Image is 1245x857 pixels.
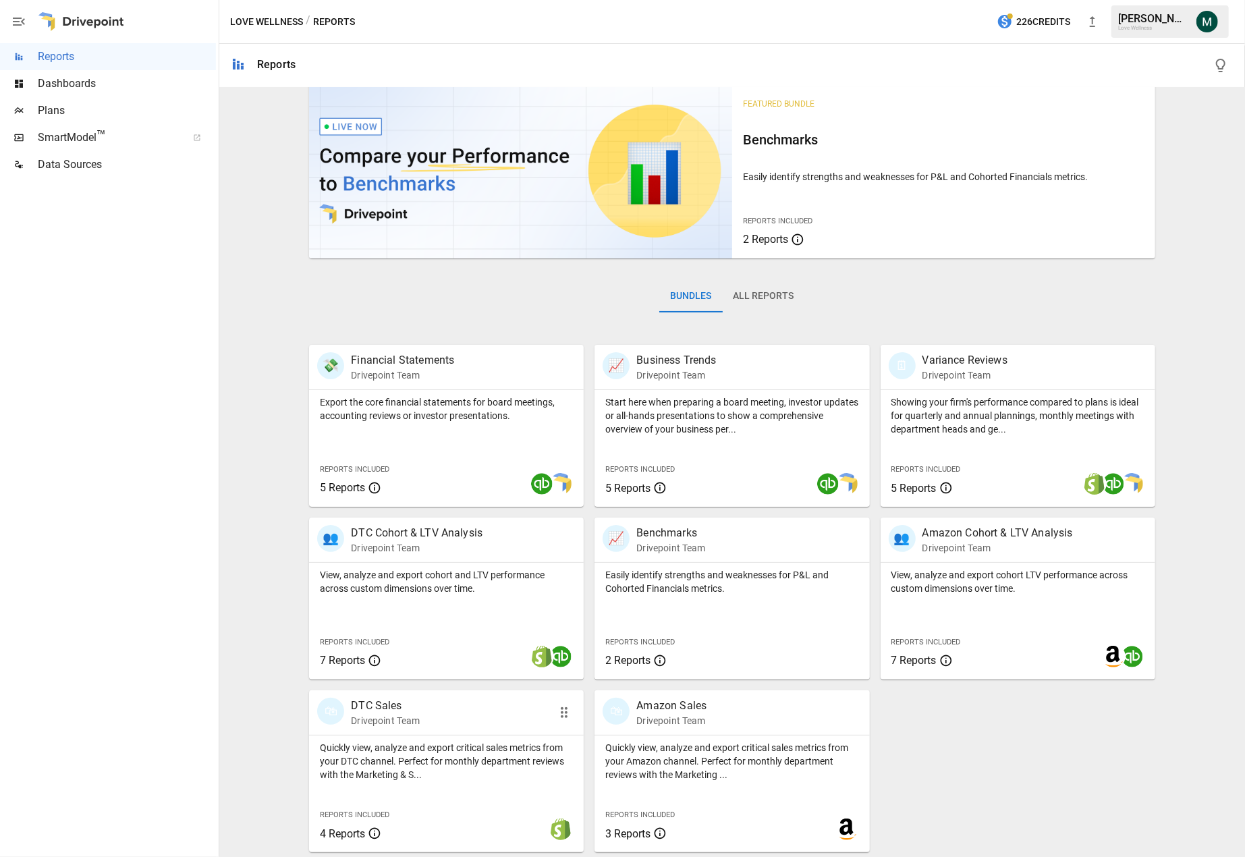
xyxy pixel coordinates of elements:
span: Reports Included [743,217,812,225]
p: Showing your firm's performance compared to plans is ideal for quarterly and annual plannings, mo... [891,395,1144,436]
img: quickbooks [817,473,839,495]
button: 226Credits [991,9,1076,34]
p: Quickly view, analyze and export critical sales metrics from your Amazon channel. Perfect for mon... [605,741,858,781]
img: quickbooks [550,646,572,667]
div: 📈 [603,352,630,379]
span: Data Sources [38,157,216,173]
p: View, analyze and export cohort LTV performance across custom dimensions over time. [891,568,1144,595]
button: All Reports [722,280,804,312]
button: Michael Cormack [1188,3,1226,40]
span: 5 Reports [320,481,365,494]
div: [PERSON_NAME] [1118,12,1188,25]
p: Amazon Cohort & LTV Analysis [922,525,1073,541]
p: Drivepoint Team [351,714,420,727]
p: Benchmarks [636,525,705,541]
span: Reports Included [605,638,675,646]
p: Start here when preparing a board meeting, investor updates or all-hands presentations to show a ... [605,395,858,436]
span: Reports Included [605,810,675,819]
img: quickbooks [1122,646,1143,667]
p: Drivepoint Team [351,541,482,555]
p: Drivepoint Team [636,714,707,727]
img: smart model [550,473,572,495]
span: 7 Reports [891,654,937,667]
p: DTC Sales [351,698,420,714]
span: 5 Reports [605,482,651,495]
span: Reports Included [320,465,389,474]
button: New version available, click to update! [1079,8,1106,35]
button: Bundles [659,280,722,312]
p: View, analyze and export cohort and LTV performance across custom dimensions over time. [320,568,573,595]
h6: Benchmarks [743,129,1144,150]
span: Plans [38,103,216,119]
div: 👥 [317,525,344,552]
span: ™ [96,128,106,144]
div: 💸 [317,352,344,379]
div: Love Wellness [1118,25,1188,31]
span: 2 Reports [743,233,788,246]
span: 7 Reports [320,654,365,667]
span: 2 Reports [605,654,651,667]
p: Drivepoint Team [922,541,1073,555]
img: amazon [1103,646,1124,667]
div: 🛍 [317,698,344,725]
div: 📈 [603,525,630,552]
p: Quickly view, analyze and export critical sales metrics from your DTC channel. Perfect for monthl... [320,741,573,781]
img: quickbooks [1103,473,1124,495]
div: Reports [257,58,296,71]
p: Export the core financial statements for board meetings, accounting reviews or investor presentat... [320,395,573,422]
p: Easily identify strengths and weaknesses for P&L and Cohorted Financials metrics. [605,568,858,595]
img: smart model [836,473,858,495]
span: Reports Included [891,465,961,474]
p: Variance Reviews [922,352,1007,368]
p: DTC Cohort & LTV Analysis [351,525,482,541]
span: SmartModel [38,130,178,146]
span: Reports [38,49,216,65]
img: shopify [550,819,572,840]
p: Drivepoint Team [636,368,716,382]
div: 🛍 [603,698,630,725]
p: Drivepoint Team [351,368,454,382]
span: Featured Bundle [743,99,814,109]
div: 🗓 [889,352,916,379]
div: 👥 [889,525,916,552]
div: / [306,13,310,30]
p: Business Trends [636,352,716,368]
p: Amazon Sales [636,698,707,714]
img: video thumbnail [309,83,732,258]
span: Dashboards [38,76,216,92]
img: shopify [531,646,553,667]
img: smart model [1122,473,1143,495]
img: shopify [1084,473,1105,495]
span: Reports Included [605,465,675,474]
p: Financial Statements [351,352,454,368]
span: 226 Credits [1016,13,1070,30]
span: Reports Included [891,638,961,646]
p: Easily identify strengths and weaknesses for P&L and Cohorted Financials metrics. [743,170,1144,184]
span: 3 Reports [605,827,651,840]
p: Drivepoint Team [922,368,1007,382]
span: Reports Included [320,638,389,646]
span: Reports Included [320,810,389,819]
span: 4 Reports [320,827,365,840]
img: amazon [836,819,858,840]
p: Drivepoint Team [636,541,705,555]
img: quickbooks [531,473,553,495]
span: 5 Reports [891,482,937,495]
button: Love Wellness [230,13,303,30]
img: Michael Cormack [1196,11,1218,32]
